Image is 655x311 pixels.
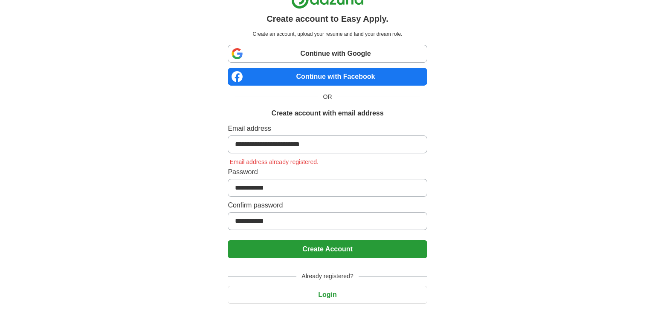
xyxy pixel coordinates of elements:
[271,108,383,118] h1: Create account with email address
[318,92,337,101] span: OR
[228,45,427,63] a: Continue with Google
[228,124,427,134] label: Email address
[228,158,320,165] span: Email address already registered.
[228,240,427,258] button: Create Account
[228,286,427,304] button: Login
[267,12,388,25] h1: Create account to Easy Apply.
[228,167,427,177] label: Password
[228,200,427,210] label: Confirm password
[228,291,427,298] a: Login
[296,272,358,281] span: Already registered?
[228,68,427,86] a: Continue with Facebook
[229,30,425,38] p: Create an account, upload your resume and land your dream role.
